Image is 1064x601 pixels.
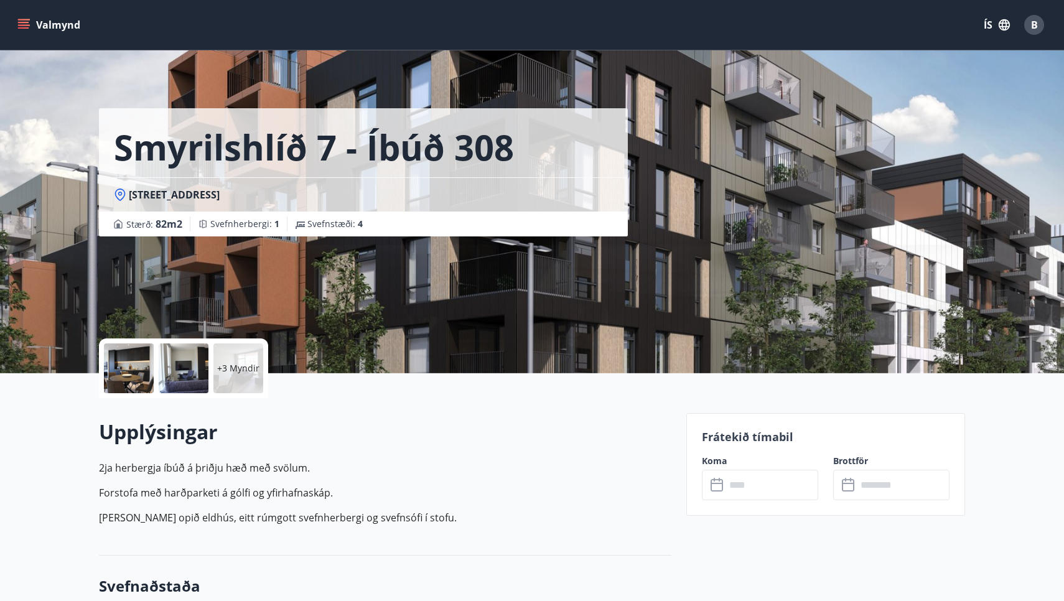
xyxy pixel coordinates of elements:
p: [PERSON_NAME] opið eldhús, eitt rúmgott svefnherbergi og svefnsófi í stofu. [99,510,671,525]
span: B [1031,18,1038,32]
p: +3 Myndir [217,362,259,375]
p: Forstofa með harðparketi á gólfi og yfirhafnaskáp. [99,485,671,500]
label: Koma [702,455,818,467]
button: ÍS [977,14,1017,36]
span: 82 m2 [156,217,182,231]
span: Svefnherbergi : [210,218,279,230]
h1: Smyrilshlíð 7 - íbúð 308 [114,123,514,170]
button: B [1019,10,1049,40]
span: 4 [358,218,363,230]
button: menu [15,14,85,36]
span: Svefnstæði : [307,218,363,230]
span: [STREET_ADDRESS] [129,188,220,202]
label: Brottför [833,455,950,467]
span: Stærð : [126,217,182,231]
span: 1 [274,218,279,230]
p: Frátekið tímabil [702,429,950,445]
p: 2ja herbergja íbúð á þriðju hæð með svölum. [99,460,671,475]
h3: Svefnaðstaða [99,575,671,597]
h2: Upplýsingar [99,418,671,445]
